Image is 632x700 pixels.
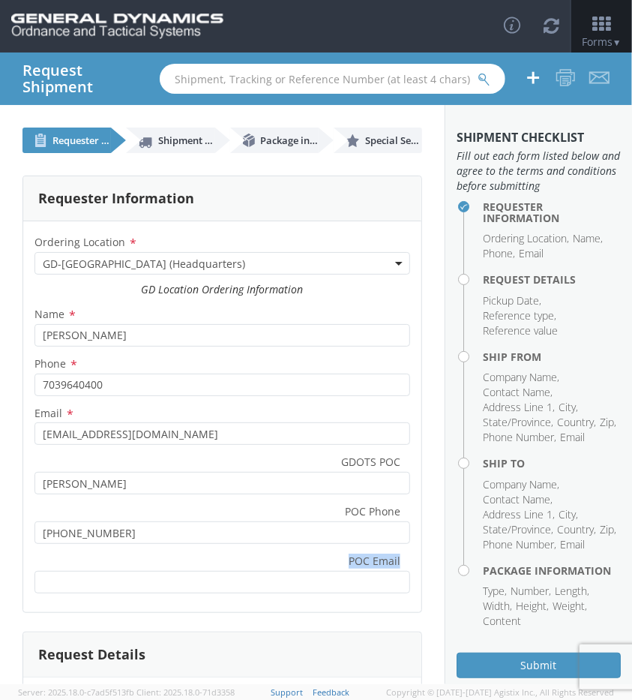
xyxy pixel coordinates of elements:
li: Weight [553,599,587,614]
li: State/Province [483,522,553,537]
li: Email [560,430,585,445]
h4: Request Details [483,274,621,285]
li: Country [557,415,596,430]
li: Address Line 1 [483,507,555,522]
h4: Requester Information [483,201,621,224]
span: Client: 2025.18.0-71d3358 [136,686,235,698]
span: Package information [261,134,358,147]
a: Requester information [22,128,111,153]
span: POC Email [349,554,400,571]
span: Ordering Location [34,235,125,249]
span: Phone [34,356,66,371]
li: City [559,400,578,415]
a: Special Services [334,128,422,153]
li: Ordering Location [483,231,569,246]
li: Company Name [483,477,559,492]
li: Pickup Date [483,293,541,308]
li: Reference value [483,323,558,338]
span: ▼ [613,36,622,49]
span: Shipment information [158,134,262,147]
span: Server: 2025.18.0-c7ad5f513fb [18,686,134,698]
li: Email [519,246,544,261]
li: Content [483,614,521,629]
img: gd-ots-0c3321f2eb4c994f95cb.png [11,14,223,39]
li: Reference type [483,308,556,323]
li: Phone [483,246,515,261]
span: Special Services [365,134,438,147]
li: Address Line 1 [483,400,555,415]
span: GD-OTS St. Petersburg (Headquarters) [43,257,402,271]
li: Contact Name [483,492,553,507]
li: Height [516,599,549,614]
h4: Ship From [483,351,621,362]
span: GD-OTS St. Petersburg (Headquarters) [34,252,410,275]
button: Submit [457,653,621,678]
li: Email [560,537,585,552]
span: Requester information [52,134,158,147]
input: Shipment, Tracking or Reference Number (at least 4 chars) [160,64,505,94]
h3: Request Details [38,647,145,662]
li: Number [511,584,551,599]
span: GDOTS POC [341,455,400,472]
i: GD Location Ordering Information [142,282,304,296]
a: Package information [230,128,319,153]
span: Email [34,406,62,420]
h4: Ship To [483,458,621,469]
li: Zip [600,522,616,537]
li: Country [557,522,596,537]
h4: Request Shipment [22,62,145,95]
li: Company Name [483,370,559,385]
li: Name [573,231,603,246]
li: Phone Number [483,430,556,445]
h3: Requester Information [38,191,194,206]
span: Fill out each form listed below and agree to the terms and conditions before submitting [457,149,621,194]
span: Copyright © [DATE]-[DATE] Agistix Inc., All Rights Reserved [386,686,614,698]
li: State/Province [483,415,553,430]
h4: Package Information [483,565,621,576]
li: Width [483,599,512,614]
span: POC Phone [345,504,400,521]
li: Type [483,584,507,599]
h3: Shipment Checklist [457,131,621,145]
li: Length [555,584,589,599]
span: Name [34,307,64,321]
li: City [559,507,578,522]
li: Phone Number [483,537,556,552]
li: Contact Name [483,385,553,400]
a: Support [271,686,304,698]
a: Shipment information [126,128,214,153]
span: Forms [582,35,622,49]
li: Zip [600,415,616,430]
a: Feedback [313,686,350,698]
